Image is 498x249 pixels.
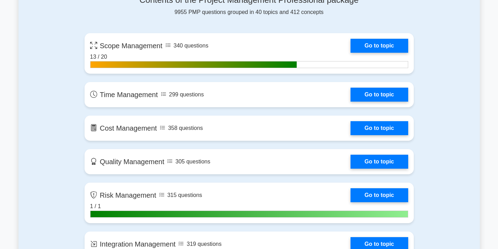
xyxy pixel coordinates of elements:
a: Go to topic [351,155,408,169]
a: Go to topic [351,39,408,53]
a: Go to topic [351,188,408,202]
a: Go to topic [351,88,408,102]
a: Go to topic [351,121,408,135]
